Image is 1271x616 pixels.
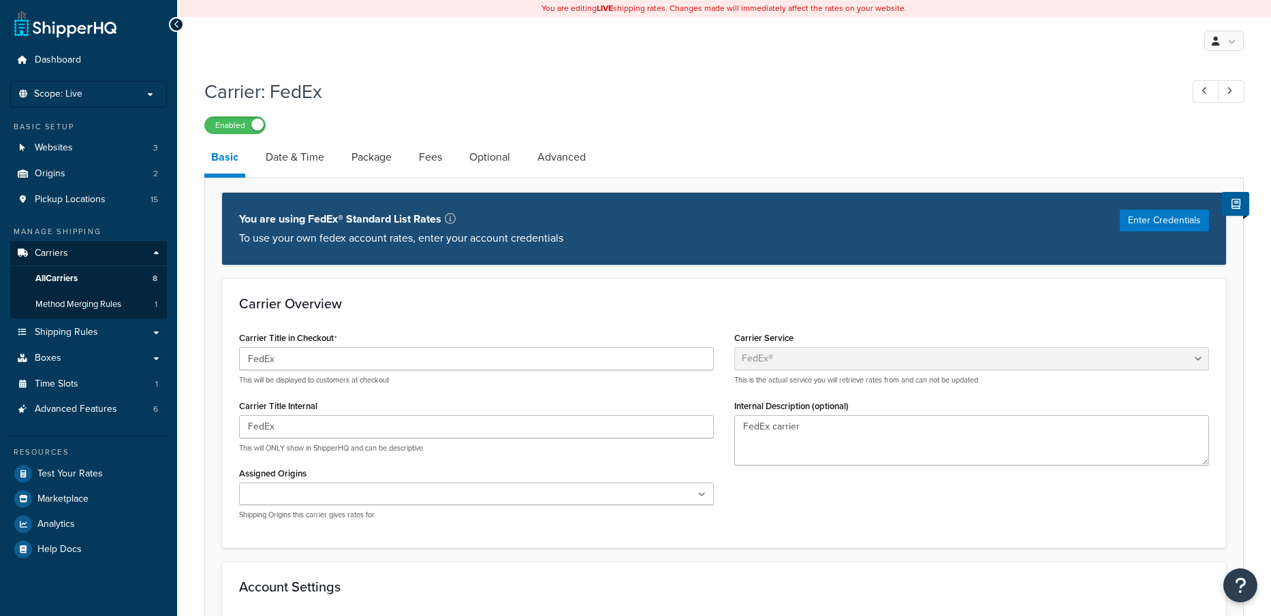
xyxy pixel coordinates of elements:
h1: Carrier: FedEx [204,78,1167,105]
a: Advanced [531,141,593,174]
a: Fees [412,141,449,174]
p: To use your own fedex account rates, enter your account credentials [239,229,563,248]
li: Pickup Locations [10,187,167,212]
a: Help Docs [10,537,167,562]
button: Show Help Docs [1222,192,1249,216]
p: This will ONLY show in ShipperHQ and can be descriptive [239,443,714,453]
a: Pickup Locations15 [10,187,167,212]
div: Basic Setup [10,121,167,133]
li: Method Merging Rules [10,292,167,317]
a: Shipping Rules [10,320,167,345]
a: Test Your Rates [10,461,167,486]
a: Origins2 [10,161,167,187]
span: All Carriers [35,273,78,285]
span: Advanced Features [35,404,117,415]
li: Advanced Features [10,397,167,422]
li: Carriers [10,241,167,319]
a: Optional [462,141,517,174]
button: Open Resource Center [1223,568,1257,602]
a: Dashboard [10,48,167,73]
a: Previous Record [1193,80,1219,103]
a: Basic [204,141,245,178]
span: 2 [153,168,158,180]
span: Shipping Rules [35,327,98,338]
h3: Account Settings [239,579,1209,594]
span: Time Slots [35,378,78,390]
span: Websites [35,142,73,154]
li: Origins [10,161,167,187]
span: Pickup Locations [35,194,106,206]
span: 6 [153,404,158,415]
span: 3 [153,142,158,154]
span: Carriers [35,248,68,259]
a: AllCarriers8 [10,266,167,291]
p: You are using FedEx® Standard List Rates [239,210,563,229]
a: Next Record [1218,80,1244,103]
a: Package [345,141,398,174]
a: Time Slots1 [10,372,167,397]
span: 15 [151,194,158,206]
div: Resources [10,447,167,458]
a: Websites3 [10,135,167,161]
p: This will be displayed to customers at checkout [239,375,714,385]
span: Help Docs [37,544,82,555]
a: Method Merging Rules1 [10,292,167,317]
span: 1 [155,299,157,310]
span: Scope: Live [34,88,82,100]
span: Test Your Rates [37,468,103,480]
li: Time Slots [10,372,167,397]
a: Analytics [10,512,167,536]
span: Dashboard [35,54,81,66]
a: Carriers [10,241,167,266]
a: Advanced Features6 [10,397,167,422]
b: LIVE [597,2,613,14]
label: Carrier Title in Checkout [239,333,337,344]
span: Method Merging Rules [35,299,121,310]
label: Carrier Title Internal [239,401,317,411]
label: Internal Description (optional) [734,401,849,411]
span: 8 [153,273,157,285]
a: Boxes [10,346,167,371]
span: Origins [35,168,65,180]
span: Marketplace [37,493,89,505]
p: Shipping Origins this carrier gives rates for [239,510,714,520]
span: 1 [155,378,158,390]
label: Enabled [205,117,265,133]
span: Boxes [35,353,61,364]
h3: Carrier Overview [239,296,1209,311]
div: Manage Shipping [10,226,167,238]
label: Carrier Service [734,333,794,343]
li: Websites [10,135,167,161]
label: Assigned Origins [239,468,307,479]
span: Analytics [37,519,75,530]
textarea: FedEx carrier [734,415,1209,466]
button: Enter Credentials [1120,210,1209,231]
a: Date & Time [259,141,331,174]
p: This is the actual service you will retrieve rates from and can not be updated [734,375,1209,385]
a: Marketplace [10,487,167,511]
